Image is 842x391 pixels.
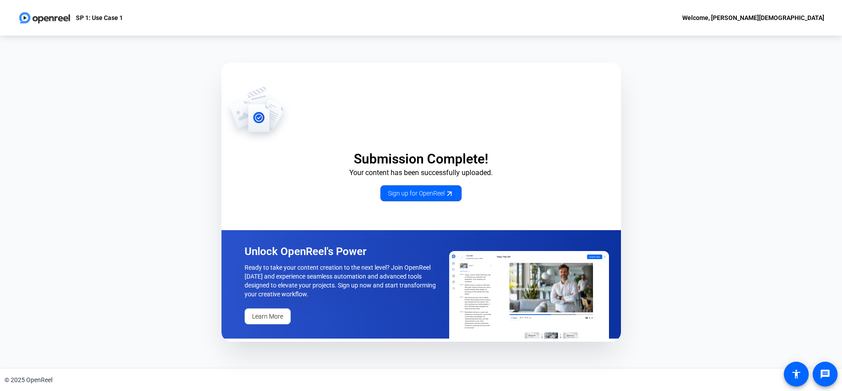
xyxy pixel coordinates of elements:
[221,86,292,144] img: OpenReel
[76,12,123,23] p: SP 1: Use Case 1
[449,251,609,339] img: OpenReel
[791,369,802,379] mat-icon: accessibility
[820,369,830,379] mat-icon: message
[245,244,439,259] p: Unlock OpenReel's Power
[4,375,52,385] div: © 2025 OpenReel
[252,312,283,321] span: Learn More
[221,151,621,168] p: Submission Complete!
[380,185,462,201] a: Sign up for OpenReel
[245,263,439,299] p: Ready to take your content creation to the next level? Join OpenReel [DATE] and experience seamle...
[682,12,824,23] div: Welcome, [PERSON_NAME][DEMOGRAPHIC_DATA]
[245,308,291,324] a: Learn More
[388,189,454,198] span: Sign up for OpenReel
[18,9,71,27] img: OpenReel logo
[221,168,621,178] p: Your content has been successfully uploaded.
